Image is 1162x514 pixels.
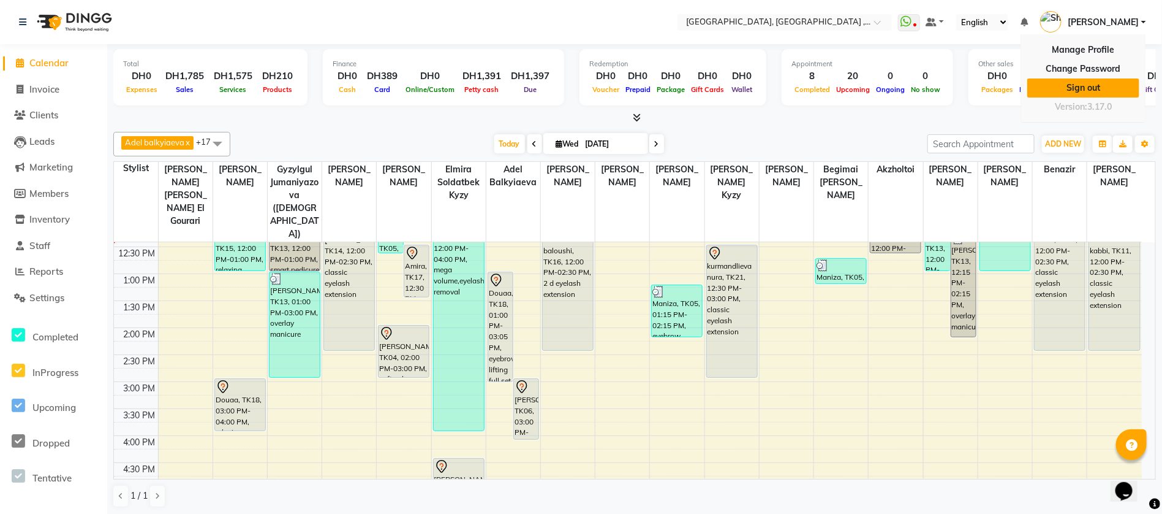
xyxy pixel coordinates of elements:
[728,85,755,94] span: Wallet
[494,134,525,153] span: Today
[1016,69,1066,83] div: DH0
[458,69,506,83] div: DH1,391
[270,219,320,270] div: [PERSON_NAME], TK13, 12:00 PM-01:00 PM, smart pedicure gel ( machine pedicure)
[29,266,63,277] span: Reports
[196,137,220,147] span: +17
[260,85,295,94] span: Products
[215,379,265,431] div: Douaa, TK18, 03:00 PM-04:00 PM, relaxing massage
[3,56,104,71] a: Calendar
[595,162,649,190] span: [PERSON_NAME]
[791,59,943,69] div: Appointment
[29,240,50,251] span: Staff
[1042,136,1084,153] button: ADD NEW
[121,355,158,368] div: 2:30 PM
[213,162,267,190] span: [PERSON_NAME]
[707,245,757,377] div: kurmandlieva nura, TK21, 12:30 PM-03:00 PM, classic eyelash extension
[32,331,78,343] span: Completed
[379,326,429,377] div: [PERSON_NAME], TK04, 02:00 PM-03:00 PM, soft gel manicure
[951,232,976,337] div: [PERSON_NAME], TK13, 12:15 PM-02:15 PM, overlay manicure
[705,162,759,203] span: [PERSON_NAME] kyzy
[1040,11,1062,33] img: Shahram
[873,69,908,83] div: 0
[514,379,538,439] div: [PERSON_NAME], TK06, 03:00 PM-04:10 PM, eyebrow lifting
[217,85,250,94] span: Services
[29,213,70,225] span: Inventory
[377,162,431,190] span: [PERSON_NAME]
[257,69,298,83] div: DH210
[652,285,702,337] div: Maniza, TK05, 01:15 PM-02:15 PM, eyebrow threading,face threading
[833,69,873,83] div: 20
[32,437,70,449] span: Dropped
[123,85,160,94] span: Expenses
[121,409,158,422] div: 3:30 PM
[1027,59,1139,79] a: Change Password
[402,85,458,94] span: Online/Custom
[814,162,868,203] span: Begimai [PERSON_NAME]
[121,436,158,449] div: 4:00 PM
[209,69,257,83] div: DH1,575
[3,265,104,279] a: Reports
[688,85,727,94] span: Gift Cards
[650,162,704,190] span: [PERSON_NAME]
[1027,79,1139,98] a: Sign out
[29,109,58,121] span: Clients
[543,219,593,350] div: Maitha al baloushi, TK16, 12:00 PM-02:30 PM, 2 d eyelash extension
[908,85,943,94] span: No show
[159,162,213,229] span: [PERSON_NAME] [PERSON_NAME] el Gourari
[622,69,654,83] div: DH0
[402,69,458,83] div: DH0
[3,291,104,305] a: Settings
[1035,219,1085,350] div: lubna, TK10, 12:00 PM-02:30 PM, classic eyelash extension
[29,136,55,147] span: Leads
[116,247,158,260] div: 12:30 PM
[833,85,873,94] span: Upcoming
[927,134,1035,153] input: Search Appointment
[1045,139,1081,148] span: ADD NEW
[3,239,104,253] a: Staff
[121,382,158,395] div: 3:00 PM
[121,463,158,476] div: 4:30 PM
[1089,219,1140,350] div: fatima al kabbi, TK11, 12:00 PM-02:30 PM, classic eyelash extension
[553,139,582,148] span: Wed
[1087,162,1142,190] span: [PERSON_NAME]
[29,83,59,95] span: Invoice
[114,162,158,175] div: Stylist
[908,69,943,83] div: 0
[29,292,64,304] span: Settings
[622,85,654,94] span: Prepaid
[3,161,104,175] a: Marketing
[978,162,1032,190] span: [PERSON_NAME]
[488,272,513,382] div: Douaa, TK18, 01:00 PM-03:05 PM, eyebrow lifting full set ( tinting,cleaning,lifting)
[506,69,554,83] div: DH1,397
[727,69,756,83] div: DH0
[1068,16,1139,29] span: [PERSON_NAME]
[434,219,484,431] div: Fatima, TK02, 12:00 PM-04:00 PM, mega volume,eyelash removal
[3,109,104,123] a: Clients
[816,259,866,283] div: Maniza, TK05, 12:45 PM-01:15 PM, Classic Manicure
[123,59,298,69] div: Total
[589,59,756,69] div: Redemption
[582,135,643,153] input: 2025-09-03
[404,245,429,297] div: Amira, TK17, 12:30 PM-01:30 PM, smart pedicure gel ( machine pedicure)
[521,85,540,94] span: Due
[160,69,209,83] div: DH1,785
[873,85,908,94] span: Ongoing
[371,85,393,94] span: Card
[268,162,322,242] span: Gyzylgul jumaniyazova ([DEMOGRAPHIC_DATA])
[31,5,115,39] img: logo
[215,219,265,270] div: [PERSON_NAME], TK15, 12:00 PM-01:00 PM, relaxing massage
[123,69,160,83] div: DH0
[688,69,727,83] div: DH0
[362,69,402,83] div: DH389
[541,162,595,190] span: [PERSON_NAME]
[926,219,950,270] div: [PERSON_NAME], TK13, 12:00 PM-01:00 PM, smart pedicure gel ( machine pedicure)
[336,85,359,94] span: Cash
[1016,85,1066,94] span: Memberships
[29,188,69,199] span: Members
[1111,465,1150,502] iframe: chat widget
[978,69,1016,83] div: DH0
[125,137,184,147] span: Adel balkyiaeva
[29,161,73,173] span: Marketing
[432,162,486,203] span: Elmira soldatbek kyzy
[333,69,362,83] div: DH0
